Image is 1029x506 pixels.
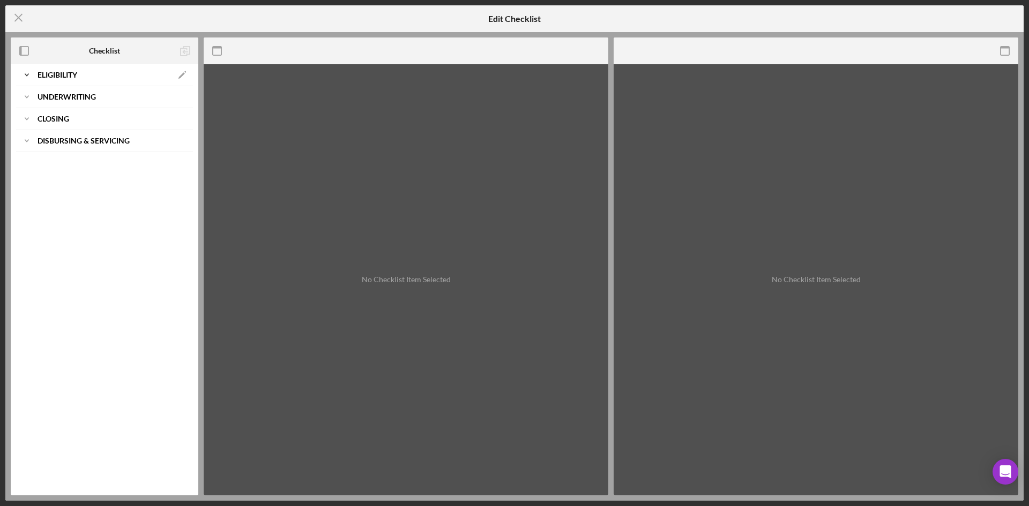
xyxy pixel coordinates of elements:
[488,14,541,24] h5: Edit Checklist
[89,47,120,55] b: Checklist
[38,72,77,78] b: Eligibility
[772,275,861,284] div: No Checklist Item Selected
[993,459,1018,485] div: Open Intercom Messenger
[38,138,130,144] b: Disbursing & Servicing
[362,275,451,284] div: No Checklist Item Selected
[38,94,96,100] b: Underwriting
[38,116,69,122] b: Closing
